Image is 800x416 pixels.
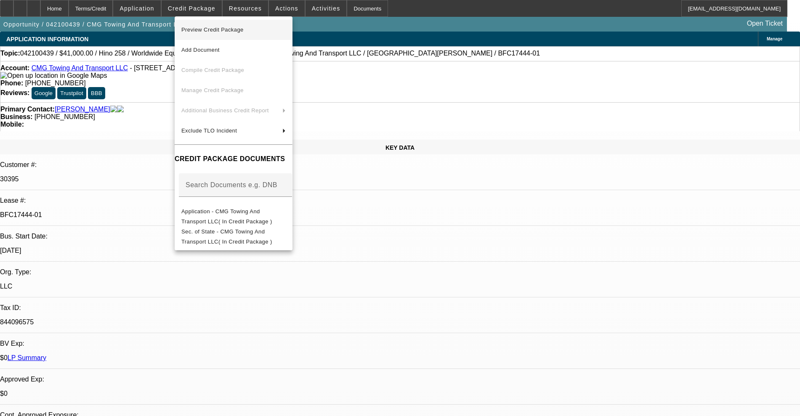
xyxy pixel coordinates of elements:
span: Sec. of State - CMG Towing And Transport LLC( In Credit Package ) [181,228,272,245]
button: Application - CMG Towing And Transport LLC( In Credit Package ) [175,207,292,227]
span: Add Document [181,47,220,53]
h4: CREDIT PACKAGE DOCUMENTS [175,154,292,164]
span: Preview Credit Package [181,26,244,33]
span: Application - CMG Towing And Transport LLC( In Credit Package ) [181,208,272,225]
mat-label: Search Documents e.g. DNB [186,181,277,188]
span: Exclude TLO Incident [181,127,237,134]
button: Sec. of State - CMG Towing And Transport LLC( In Credit Package ) [175,227,292,247]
